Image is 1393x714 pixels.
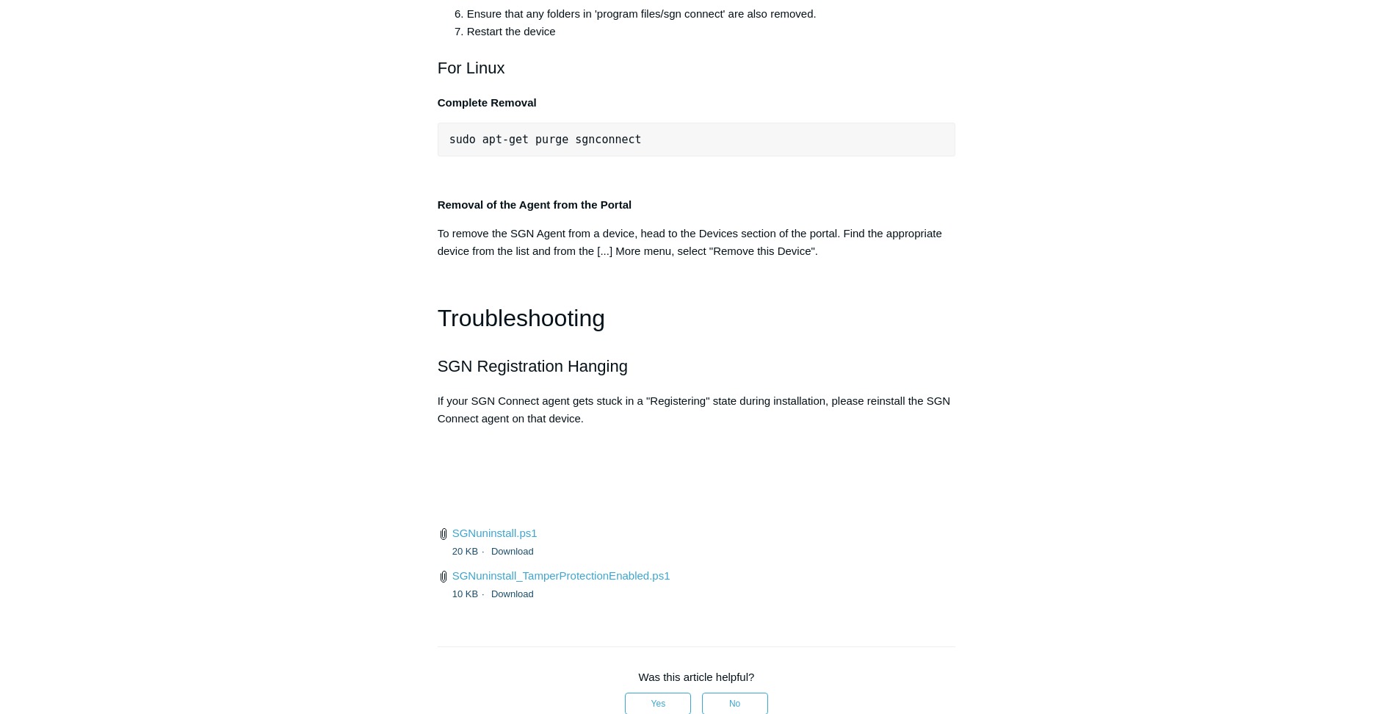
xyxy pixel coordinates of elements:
[467,23,956,40] li: Restart the device
[438,198,632,211] strong: Removal of the Agent from the Portal
[438,394,951,425] span: If your SGN Connect agent gets stuck in a "Registering" state during installation, please reinsta...
[452,527,538,539] a: SGNuninstall.ps1
[452,546,488,557] span: 20 KB
[452,588,488,599] span: 10 KB
[452,569,670,582] a: SGNuninstall_TamperProtectionEnabled.ps1
[438,227,942,257] span: To remove the SGN Agent from a device, head to the Devices section of the portal. Find the approp...
[438,353,956,379] h2: SGN Registration Hanging
[639,671,755,683] span: Was this article helpful?
[491,588,534,599] a: Download
[438,123,956,156] pre: sudo apt-get purge sgnconnect
[438,96,537,109] strong: Complete Removal
[438,55,956,81] h2: For Linux
[467,5,956,23] li: Ensure that any folders in 'program files/sgn connect' are also removed.
[438,300,956,337] h1: Troubleshooting
[491,546,534,557] a: Download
